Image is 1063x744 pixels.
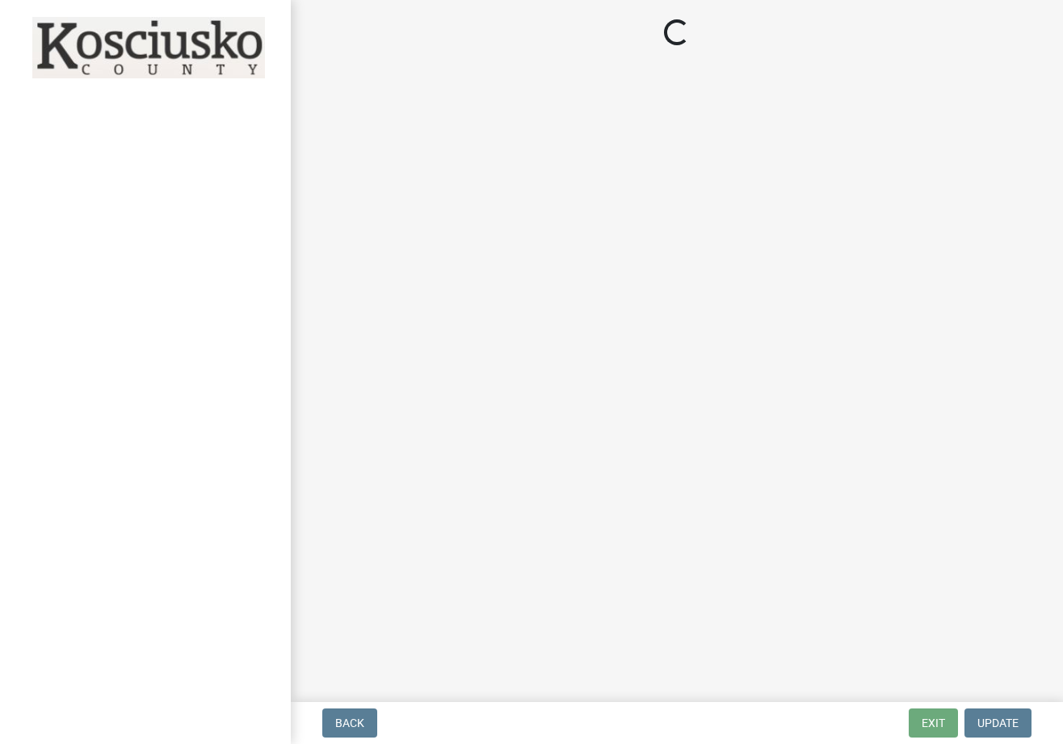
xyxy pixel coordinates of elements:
button: Exit [909,708,958,738]
button: Back [322,708,377,738]
span: Update [977,717,1019,729]
span: Back [335,717,364,729]
img: Kosciusko County, Indiana [32,17,265,78]
button: Update [964,708,1031,738]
